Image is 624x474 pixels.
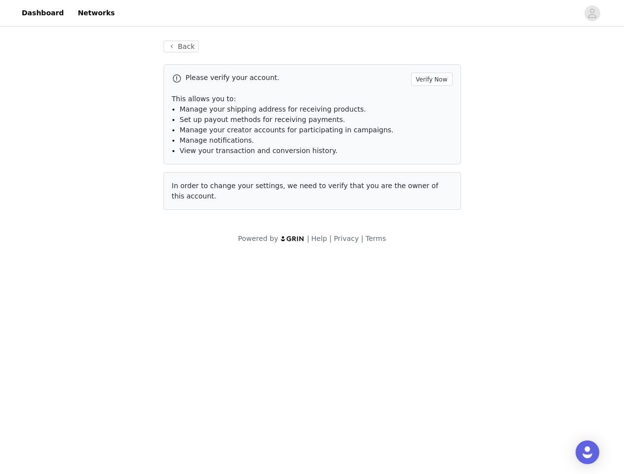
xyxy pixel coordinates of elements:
[329,235,332,242] span: |
[180,105,366,113] span: Manage your shipping address for receiving products.
[180,147,337,155] span: View your transaction and conversion history.
[180,136,254,144] span: Manage notifications.
[576,440,599,464] div: Open Intercom Messenger
[238,235,278,242] span: Powered by
[307,235,309,242] span: |
[186,73,407,83] p: Please verify your account.
[172,182,439,200] span: In order to change your settings, we need to verify that you are the owner of this account.
[366,235,386,242] a: Terms
[361,235,364,242] span: |
[180,116,345,123] span: Set up payout methods for receiving payments.
[16,2,70,24] a: Dashboard
[280,236,305,242] img: logo
[180,126,394,134] span: Manage your creator accounts for participating in campaigns.
[72,2,121,24] a: Networks
[411,73,453,86] button: Verify Now
[311,235,327,242] a: Help
[587,5,597,21] div: avatar
[164,40,199,52] button: Back
[334,235,359,242] a: Privacy
[172,94,453,104] p: This allows you to:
